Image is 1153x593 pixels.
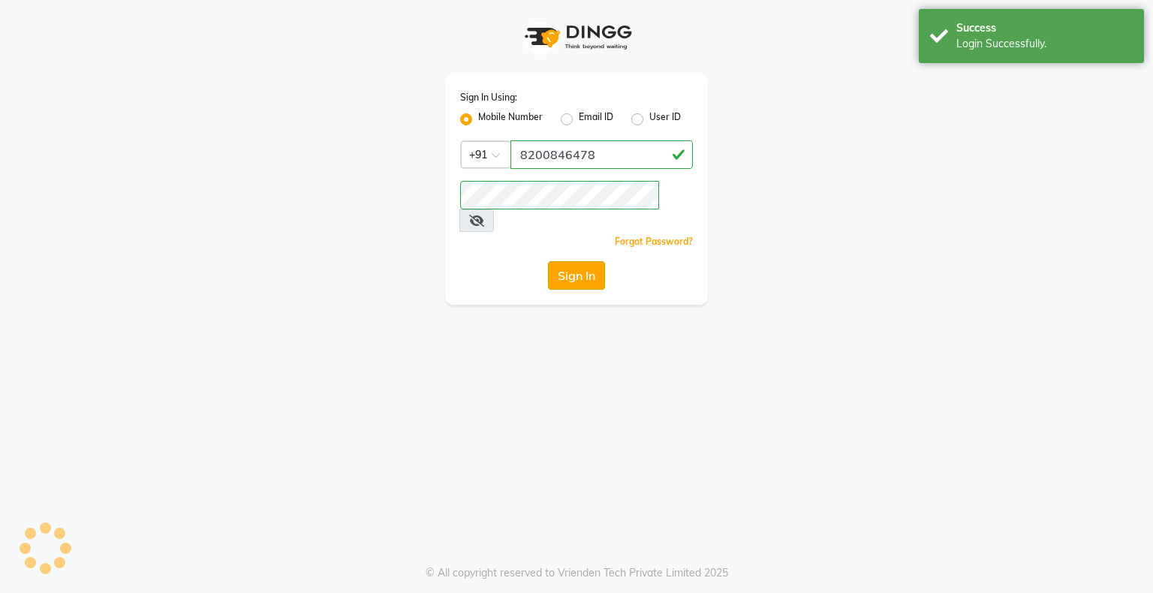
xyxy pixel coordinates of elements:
label: User ID [649,110,681,128]
div: Success [956,20,1133,36]
label: Mobile Number [478,110,543,128]
img: logo1.svg [516,15,637,59]
label: Email ID [579,110,613,128]
div: Login Successfully. [956,36,1133,52]
label: Sign In Using: [460,91,517,104]
input: Username [460,181,659,209]
input: Username [510,140,693,169]
a: Forgot Password? [615,236,693,247]
button: Sign In [548,261,605,290]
